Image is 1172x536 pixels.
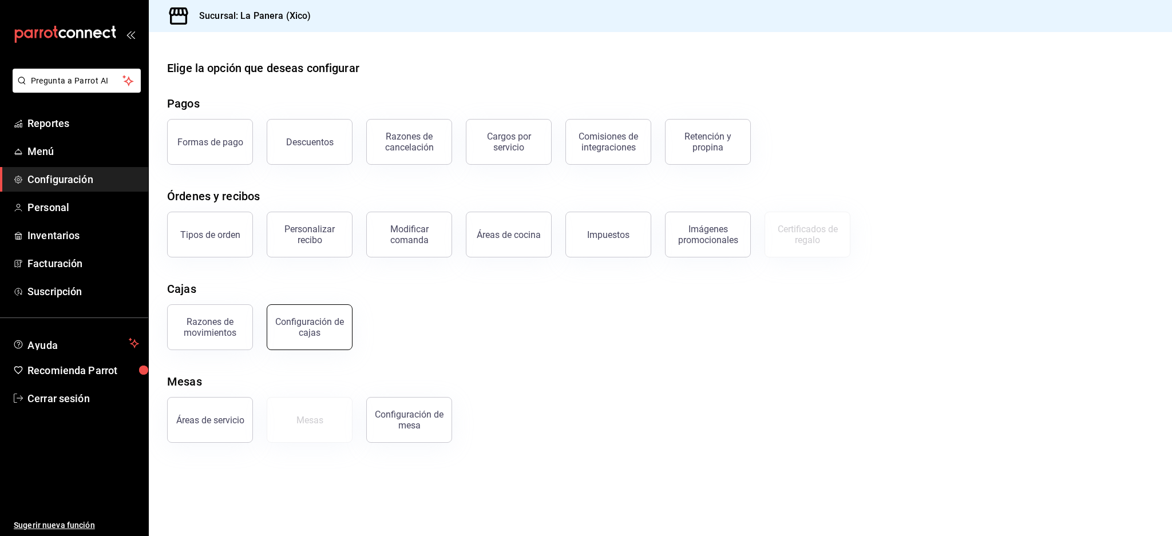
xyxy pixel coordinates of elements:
[267,304,353,350] button: Configuración de cajas
[466,119,552,165] button: Cargos por servicio
[477,229,541,240] div: Áreas de cocina
[296,415,323,426] div: Mesas
[286,137,334,148] div: Descuentos
[665,212,751,257] button: Imágenes promocionales
[587,229,629,240] div: Impuestos
[167,304,253,350] button: Razones de movimientos
[177,137,243,148] div: Formas de pago
[167,119,253,165] button: Formas de pago
[167,188,260,205] div: Órdenes y recibos
[31,75,123,87] span: Pregunta a Parrot AI
[267,212,353,257] button: Personalizar recibo
[167,373,202,390] div: Mesas
[176,415,244,426] div: Áreas de servicio
[274,316,345,338] div: Configuración de cajas
[672,131,743,153] div: Retención y propina
[27,228,139,243] span: Inventarios
[374,224,445,245] div: Modificar comanda
[167,397,253,443] button: Áreas de servicio
[27,284,139,299] span: Suscripción
[366,397,452,443] button: Configuración de mesa
[267,397,353,443] button: Mesas
[27,391,139,406] span: Cerrar sesión
[126,30,135,39] button: open_drawer_menu
[167,59,359,77] div: Elige la opción que deseas configurar
[366,212,452,257] button: Modificar comanda
[772,224,843,245] div: Certificados de regalo
[167,95,200,112] div: Pagos
[27,172,139,187] span: Configuración
[167,212,253,257] button: Tipos de orden
[573,131,644,153] div: Comisiones de integraciones
[180,229,240,240] div: Tipos de orden
[14,519,139,531] span: Sugerir nueva función
[175,316,246,338] div: Razones de movimientos
[267,119,353,165] button: Descuentos
[27,363,139,378] span: Recomienda Parrot
[765,212,850,257] button: Certificados de regalo
[374,131,445,153] div: Razones de cancelación
[473,131,544,153] div: Cargos por servicio
[274,224,345,245] div: Personalizar recibo
[466,212,552,257] button: Áreas de cocina
[27,144,139,159] span: Menú
[565,212,651,257] button: Impuestos
[190,9,311,23] h3: Sucursal: La Panera (Xico)
[565,119,651,165] button: Comisiones de integraciones
[665,119,751,165] button: Retención y propina
[8,83,141,95] a: Pregunta a Parrot AI
[27,256,139,271] span: Facturación
[13,69,141,93] button: Pregunta a Parrot AI
[374,409,445,431] div: Configuración de mesa
[366,119,452,165] button: Razones de cancelación
[672,224,743,245] div: Imágenes promocionales
[27,336,124,350] span: Ayuda
[167,280,196,297] div: Cajas
[27,116,139,131] span: Reportes
[27,200,139,215] span: Personal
